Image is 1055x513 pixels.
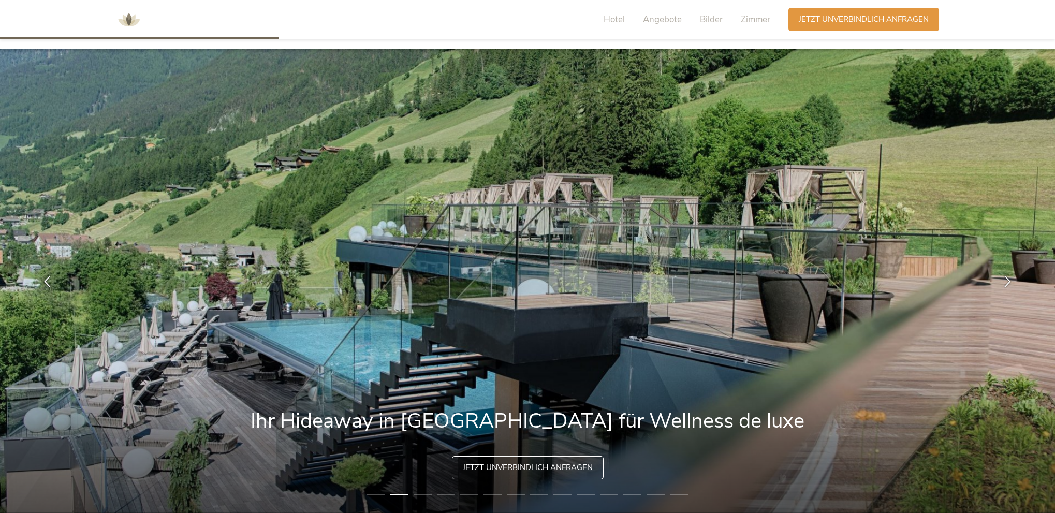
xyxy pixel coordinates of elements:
[113,4,144,35] img: AMONTI & LUNARIS Wellnessresort
[700,13,723,25] span: Bilder
[113,16,144,23] a: AMONTI & LUNARIS Wellnessresort
[463,462,593,473] span: Jetzt unverbindlich anfragen
[741,13,770,25] span: Zimmer
[604,13,625,25] span: Hotel
[799,14,929,25] span: Jetzt unverbindlich anfragen
[643,13,682,25] span: Angebote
